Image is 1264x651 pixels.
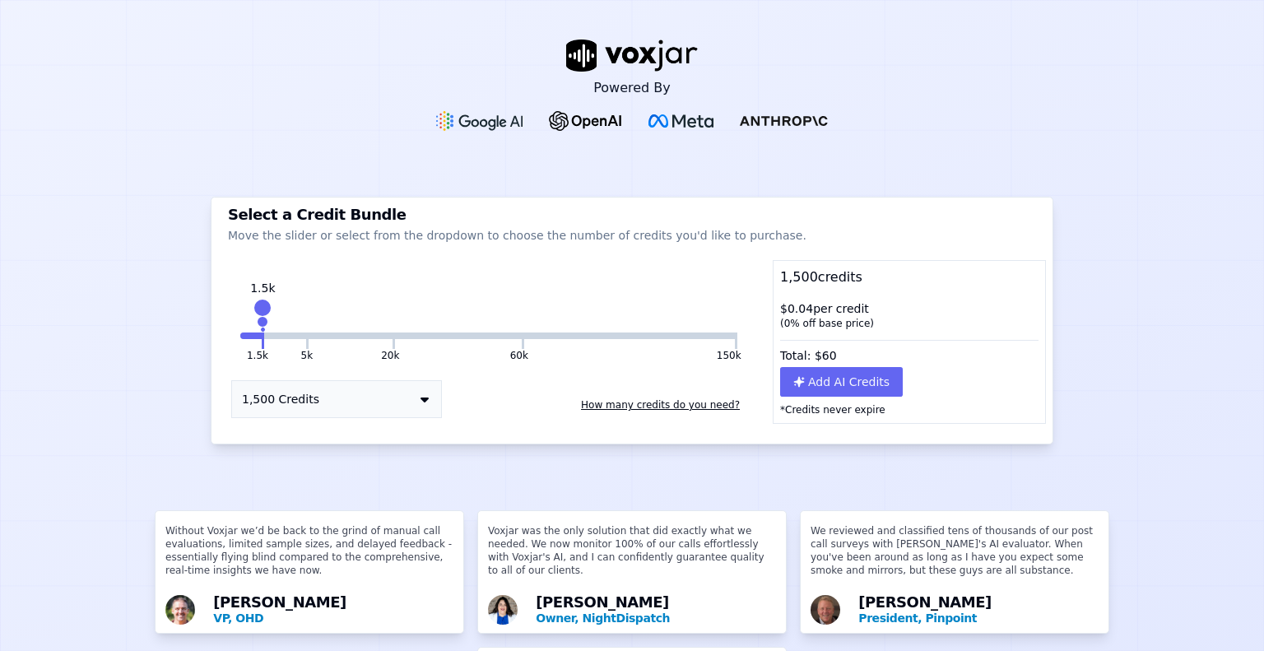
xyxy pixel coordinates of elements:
img: Avatar [165,595,195,625]
button: 1,500 Credits [231,380,442,418]
img: Google gemini Logo [436,111,523,131]
div: 1.5k [250,280,275,296]
button: Add AI Credits [780,367,903,397]
img: OpenAI Logo [549,111,622,131]
div: $ 0.04 per credit [774,294,1045,337]
button: 5k [264,332,306,339]
button: How many credits do you need? [574,392,746,418]
img: voxjar logo [566,40,698,72]
button: 20k [381,349,399,362]
button: 1.5k [240,332,262,339]
button: 1.5k [247,349,268,362]
p: Move the slider or select from the dropdown to choose the number of credits you'd like to purchase. [228,227,1036,244]
p: Owner, NightDispatch [536,610,776,626]
p: Without Voxjar we’d be back to the grind of manual call evaluations, limited sample sizes, and de... [165,524,453,590]
img: Avatar [811,595,840,625]
div: [PERSON_NAME] [213,595,453,626]
p: *Credits never expire [774,397,1045,423]
p: VP, OHD [213,610,453,626]
button: 60k [395,332,521,339]
div: [PERSON_NAME] [536,595,776,626]
img: Meta Logo [648,114,713,128]
button: 20k [309,332,393,339]
button: 150k [524,332,735,339]
p: President, Pinpoint [858,610,1099,626]
div: Total: $ 60 [774,337,1045,367]
div: 1,500 credits [774,261,1045,294]
button: 5k [301,349,314,362]
p: We reviewed and classified tens of thousands of our post call surveys with [PERSON_NAME]'s AI eva... [811,524,1099,590]
div: [PERSON_NAME] [858,595,1099,626]
h3: Select a Credit Bundle [228,207,1036,222]
img: Avatar [488,595,518,625]
p: Voxjar was the only solution that did exactly what we needed. We now monitor 100% of our calls ef... [488,524,776,590]
div: ( 0 % off base price) [780,317,1039,330]
button: 60k [510,349,528,362]
p: Powered By [593,78,671,98]
button: 150k [717,349,741,362]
